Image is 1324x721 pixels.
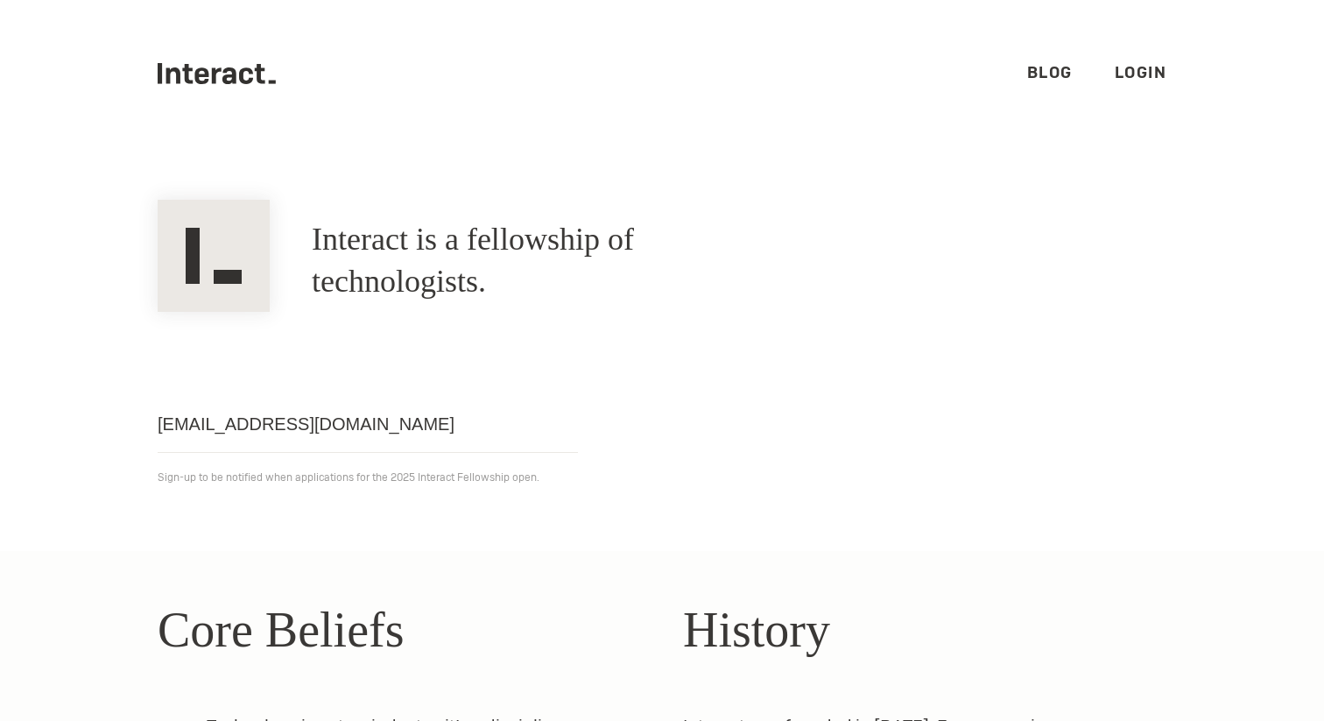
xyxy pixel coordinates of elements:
[158,467,1166,488] p: Sign-up to be notified when applications for the 2025 Interact Fellowship open.
[158,200,270,312] img: Interact Logo
[1115,62,1167,82] a: Login
[312,219,785,303] h1: Interact is a fellowship of technologists.
[158,396,578,453] input: Email address...
[683,593,1166,667] h2: History
[1027,62,1073,82] a: Blog
[158,593,641,667] h2: Core Beliefs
